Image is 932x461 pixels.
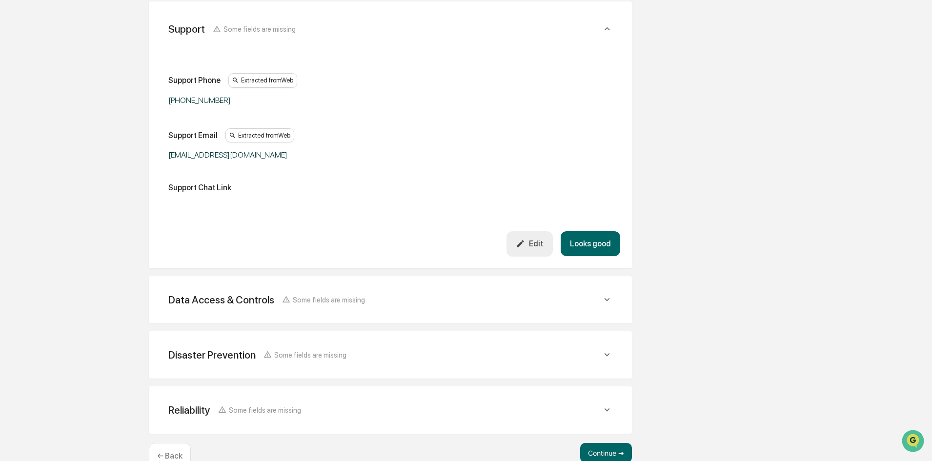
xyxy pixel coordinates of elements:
[225,128,294,143] div: Extracted from Web
[229,406,301,414] span: Some fields are missing
[168,294,274,306] div: Data Access & Controls
[168,349,256,361] div: Disaster Prevention
[10,75,27,92] img: 1746055101610-c473b297-6a78-478c-a979-82029cc54cd1
[901,429,927,455] iframe: Open customer support
[20,123,63,133] span: Preclearance
[168,23,205,35] div: Support
[10,124,18,132] div: 🖐️
[6,119,67,137] a: 🖐️Preclearance
[33,75,160,84] div: Start new chat
[293,296,365,304] span: Some fields are missing
[168,150,412,160] div: [EMAIL_ADDRESS][DOMAIN_NAME]
[161,398,620,422] div: ReliabilitySome fields are missing
[168,96,412,105] div: [PHONE_NUMBER]
[166,78,178,89] button: Start new chat
[168,76,221,85] div: Support Phone
[71,124,79,132] div: 🗄️
[161,288,620,312] div: Data Access & ControlsSome fields are missing
[33,84,123,92] div: We're available if you need us!
[10,142,18,150] div: 🔎
[161,13,620,45] div: SupportSome fields are missing
[168,404,210,416] div: Reliability
[507,231,553,256] button: Edit
[81,123,121,133] span: Attestations
[168,131,218,140] div: Support Email
[157,451,182,461] p: ← Back
[20,141,61,151] span: Data Lookup
[168,183,231,192] div: Support Chat Link
[67,119,125,137] a: 🗄️Attestations
[69,165,118,173] a: Powered byPylon
[10,20,178,36] p: How can we help?
[516,239,543,248] div: Edit
[97,165,118,173] span: Pylon
[561,231,620,256] button: Looks good
[223,25,296,33] span: Some fields are missing
[228,73,297,88] div: Extracted from Web
[161,343,620,367] div: Disaster PreventionSome fields are missing
[6,138,65,155] a: 🔎Data Lookup
[274,351,346,359] span: Some fields are missing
